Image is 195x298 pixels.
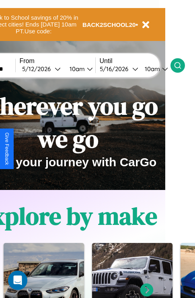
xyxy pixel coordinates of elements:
b: BACK2SCHOOL20 [82,21,136,28]
div: 5 / 12 / 2026 [22,65,55,73]
label: From [20,57,95,65]
div: 10am [66,65,87,73]
label: Until [100,57,170,65]
button: 5/12/2026 [20,65,63,73]
div: 10am [141,65,162,73]
div: Give Feedback [4,133,10,165]
div: Open Intercom Messenger [8,271,27,290]
button: 10am [138,65,170,73]
button: 10am [63,65,95,73]
div: 5 / 16 / 2026 [100,65,132,73]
